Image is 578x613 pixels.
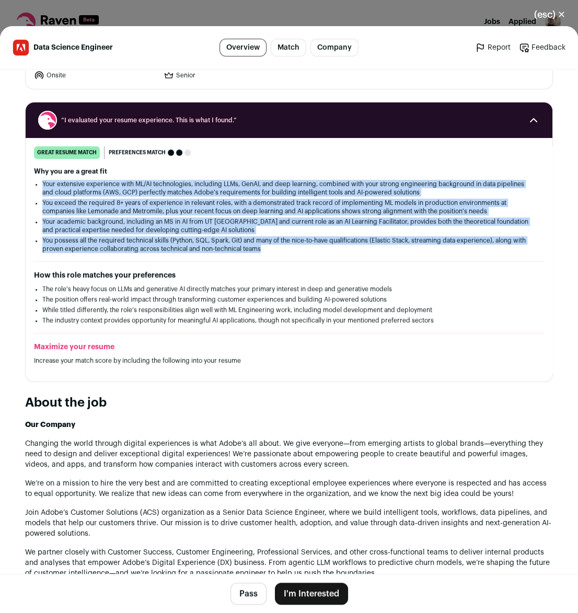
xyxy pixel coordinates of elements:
[25,507,553,539] p: Join Adobe’s Customer Solutions (ACS) organization as a Senior Data Science Engineer, where we bu...
[475,42,511,53] a: Report
[34,342,544,352] h2: Maximize your resume
[275,583,348,605] button: I'm Interested
[34,270,544,281] h2: How this role matches your preferences
[25,438,553,470] p: Changing the world through digital experiences is what Adobe’s all about. We give everyone—from e...
[33,42,113,53] span: Data Science Engineer
[42,306,536,314] li: While titled differently, the role's responsibilities align well with ML Engineering work, includ...
[25,395,553,411] h2: About the job
[61,116,517,124] span: “I evaluated your resume experience. This is what I found.”
[34,356,544,365] p: Increase your match score by including the following into your resume
[25,421,75,429] strong: Our Company
[42,285,536,293] li: The role's heavy focus on LLMs and generative AI directly matches your primary interest in deep a...
[34,70,157,80] li: Onsite
[164,70,287,80] li: Senior
[310,39,359,56] a: Company
[109,147,166,158] span: Preferences match
[219,39,267,56] a: Overview
[34,146,100,159] div: great resume match
[519,42,565,53] a: Feedback
[42,295,536,304] li: The position offers real-world impact through transforming customer experiences and building AI-p...
[42,217,536,234] li: Your academic background, including an MS in AI from UT [GEOGRAPHIC_DATA] and current role as an ...
[25,478,553,499] p: We’re on a mission to hire the very best and are committed to creating exceptional employee exper...
[230,583,267,605] button: Pass
[13,40,29,55] img: b3e8e4f40ad9b4870e8100e29ec36937a80b081b54a44c571f272f7cd0c9bc06.jpg
[271,39,306,56] a: Match
[42,316,536,325] li: The industry context provides opportunity for meaningful AI applications, though not specifically...
[42,236,536,253] li: You possess all the required technical skills (Python, SQL, Spark, Git) and many of the nice-to-h...
[25,547,553,579] p: We partner closely with Customer Success, Customer Engineering, Professional Services, and other ...
[42,199,536,215] li: You exceed the required 8+ years of experience in relevant roles, with a demonstrated track recor...
[42,180,536,196] li: Your extensive experience with ML/AI technologies, including LLMs, GenAI, and deep learning, comb...
[34,167,544,176] h2: Why you are a great fit
[522,3,578,26] button: Close modal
